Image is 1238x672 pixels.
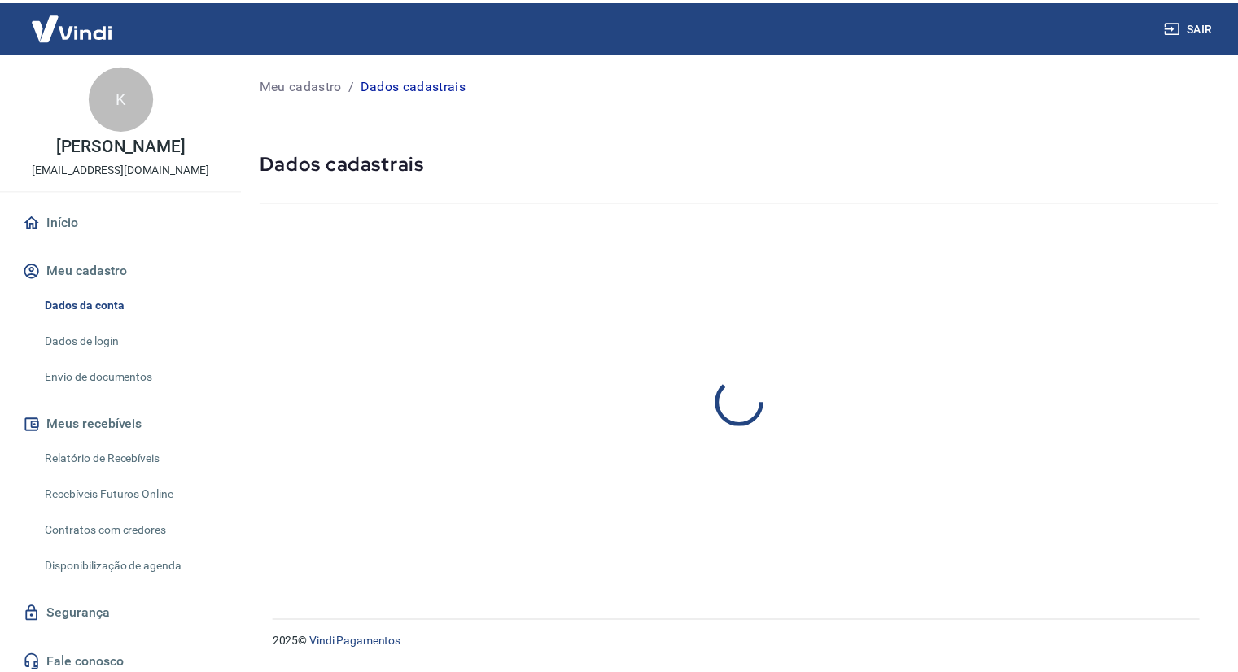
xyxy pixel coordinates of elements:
[39,325,224,359] a: Dados de login
[20,204,224,240] a: Início
[39,516,224,549] a: Contratos com credores
[56,137,186,154] p: [PERSON_NAME]
[39,479,224,513] a: Recebíveis Futuros Online
[20,408,224,443] button: Meus recebíveis
[39,361,224,395] a: Envio de documentos
[262,75,345,94] a: Meu cadastro
[313,637,405,650] a: Vindi Pagamentos
[90,65,155,130] div: K
[39,552,224,585] a: Disponibilização de agenda
[352,75,357,94] p: /
[275,635,1211,652] p: 2025 ©
[39,443,224,477] a: Relatório de Recebíveis
[20,598,224,634] a: Segurança
[20,1,125,50] img: Vindi
[1172,11,1231,41] button: Sair
[39,289,224,322] a: Dados da conta
[32,160,212,177] p: [EMAIL_ADDRESS][DOMAIN_NAME]
[20,253,224,289] button: Meu cadastro
[262,150,1231,176] h5: Dados cadastrais
[364,75,470,94] p: Dados cadastrais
